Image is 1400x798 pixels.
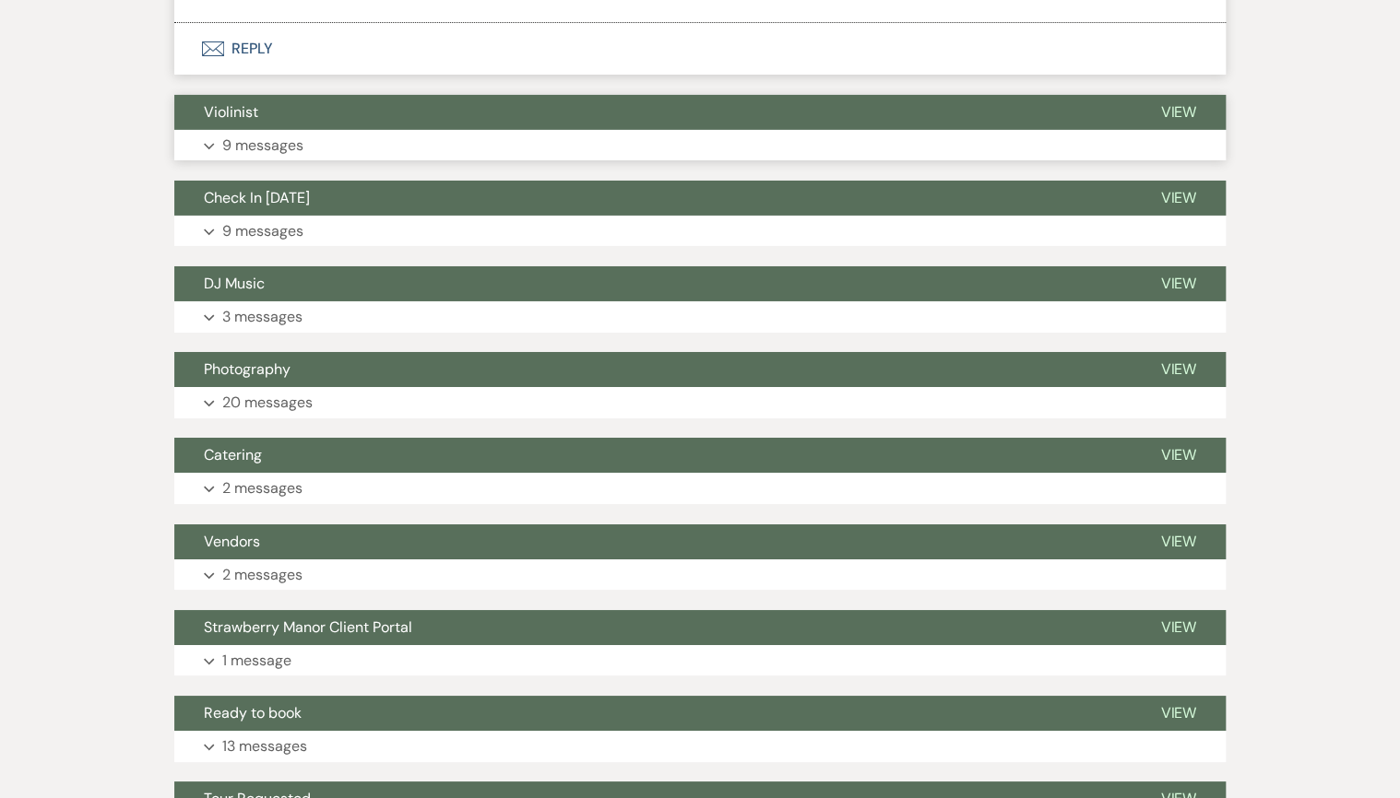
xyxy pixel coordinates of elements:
[174,438,1131,473] button: Catering
[1160,274,1196,293] span: View
[204,102,258,122] span: Violinist
[174,301,1226,333] button: 3 messages
[1160,188,1196,207] span: View
[204,532,260,551] span: Vendors
[204,617,412,637] span: Strawberry Manor Client Portal
[174,23,1226,75] button: Reply
[174,216,1226,247] button: 9 messages
[174,130,1226,161] button: 9 messages
[1131,610,1226,645] button: View
[1131,696,1226,731] button: View
[1160,102,1196,122] span: View
[222,219,303,243] p: 9 messages
[222,563,303,587] p: 2 messages
[222,134,303,158] p: 9 messages
[222,305,303,329] p: 3 messages
[174,645,1226,676] button: 1 message
[204,445,262,464] span: Catering
[174,731,1226,762] button: 13 messages
[204,188,310,207] span: Check In [DATE]
[1131,352,1226,387] button: View
[222,734,307,758] p: 13 messages
[204,359,291,379] span: Photography
[1131,266,1226,301] button: View
[1160,703,1196,722] span: View
[204,703,302,722] span: Ready to book
[1160,532,1196,551] span: View
[174,696,1131,731] button: Ready to book
[174,181,1131,216] button: Check In [DATE]
[204,274,265,293] span: DJ Music
[174,352,1131,387] button: Photography
[1160,359,1196,379] span: View
[1160,617,1196,637] span: View
[174,524,1131,559] button: Vendors
[1131,181,1226,216] button: View
[174,95,1131,130] button: Violinist
[174,387,1226,418] button: 20 messages
[1160,445,1196,464] span: View
[222,476,303,500] p: 2 messages
[1131,95,1226,130] button: View
[1131,524,1226,559] button: View
[174,610,1131,645] button: Strawberry Manor Client Portal
[222,649,291,673] p: 1 message
[174,266,1131,301] button: DJ Music
[174,559,1226,591] button: 2 messages
[1131,438,1226,473] button: View
[174,473,1226,504] button: 2 messages
[222,391,313,415] p: 20 messages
